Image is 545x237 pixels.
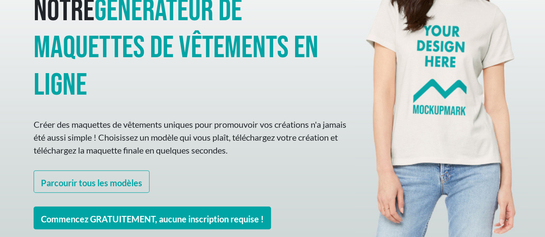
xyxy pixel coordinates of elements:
font: Commencez GRATUITEMENT, aucune inscription requise ! [41,214,264,224]
font: Parcourir tous les modèles [41,177,142,188]
a: Parcourir tous les modèles [34,170,149,193]
a: Commencez GRATUITEMENT, aucune inscription requise ! [34,206,271,229]
font: Créer des maquettes de vêtements uniques pour promouvoir vos créations n'a jamais été aussi simpl... [34,119,346,155]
